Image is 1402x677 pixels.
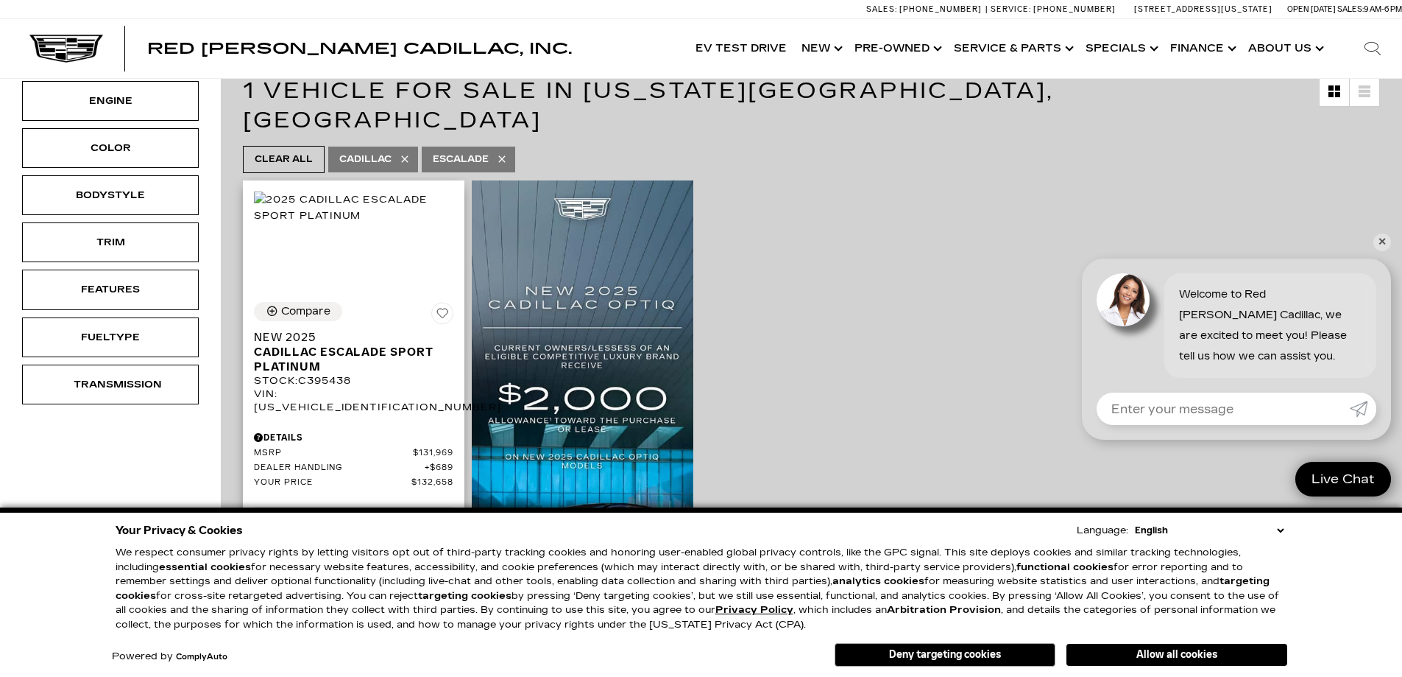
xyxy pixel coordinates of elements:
span: Sales: [866,4,897,14]
span: MSRP [254,448,413,459]
button: Allow all cookies [1066,644,1287,666]
div: VIN: [US_VEHICLE_IDENTIFICATION_NUMBER] [254,387,453,414]
span: Open [DATE] [1287,4,1336,14]
div: ColorColor [22,128,199,168]
span: [PHONE_NUMBER] [1033,4,1116,14]
span: Your Price [254,477,411,488]
img: 2025 Cadillac Escalade Sport Platinum [254,192,453,224]
span: Red [PERSON_NAME] Cadillac, Inc. [147,40,572,57]
div: Transmission [74,376,147,393]
button: Save Vehicle [431,302,453,330]
div: Fueltype [74,329,147,345]
div: FeaturesFeatures [22,270,199,309]
a: About Us [1241,19,1328,78]
a: Finance [1163,19,1241,78]
span: New 2025 [254,330,442,345]
div: Engine [74,93,147,109]
a: Live Chat [1295,462,1391,497]
button: Compare Vehicle [254,302,342,321]
a: Submit [1350,393,1376,425]
span: $689 [425,463,453,474]
div: Color [74,140,147,156]
span: Cadillac [339,150,392,169]
strong: analytics cookies [832,575,924,587]
span: 1 Vehicle for Sale in [US_STATE][GEOGRAPHIC_DATA], [GEOGRAPHIC_DATA] [243,77,1054,133]
a: MSRP $131,969 [254,448,453,459]
div: Compare [281,305,330,318]
a: Sales: [PHONE_NUMBER] [866,5,985,13]
div: Welcome to Red [PERSON_NAME] Cadillac, we are excited to meet you! Please tell us how we can assi... [1164,273,1376,378]
div: BodystyleBodystyle [22,175,199,215]
div: Stock : C395438 [254,374,453,387]
a: EV Test Drive [688,19,794,78]
span: Cadillac Escalade Sport Platinum [254,345,442,374]
div: FueltypeFueltype [22,318,199,357]
div: EngineEngine [22,81,199,121]
div: Powered by [112,652,227,662]
a: ComplyAuto [176,653,227,662]
a: [STREET_ADDRESS][US_STATE] [1134,4,1272,14]
a: Grid View [1320,77,1349,106]
div: Pricing Details - New 2025 Cadillac Escalade Sport Platinum [254,431,453,444]
select: Language Select [1131,523,1287,538]
strong: targeting cookies [418,590,511,602]
span: [PHONE_NUMBER] [899,4,982,14]
div: Features [74,281,147,298]
span: Dealer Handling [254,463,425,474]
div: TrimTrim [22,222,199,262]
span: 9 AM-6 PM [1364,4,1402,14]
strong: Arbitration Provision [887,604,1001,616]
a: Red [PERSON_NAME] Cadillac, Inc. [147,41,572,56]
p: We respect consumer privacy rights by letting visitors opt out of third-party tracking cookies an... [116,546,1287,632]
strong: functional cookies [1016,561,1114,573]
img: Agent profile photo [1097,273,1150,326]
span: Escalade [433,150,489,169]
span: $132,658 [411,477,453,488]
a: Specials [1078,19,1163,78]
a: Privacy Policy [715,604,793,616]
a: New [794,19,847,78]
img: Cadillac Dark Logo with Cadillac White Text [29,35,103,63]
a: Service: [PHONE_NUMBER] [985,5,1119,13]
span: Your Privacy & Cookies [116,520,243,541]
div: TransmissionTransmission [22,365,199,404]
span: Service: [991,4,1031,14]
strong: essential cookies [159,561,251,573]
span: Live Chat [1304,471,1382,488]
a: Dealer Handling $689 [254,463,453,474]
div: Bodystyle [74,187,147,203]
span: Sales: [1337,4,1364,14]
input: Enter your message [1097,393,1350,425]
a: Service & Parts [946,19,1078,78]
a: Your Price $132,658 [254,477,453,488]
a: New 2025Cadillac Escalade Sport Platinum [254,330,453,374]
span: Clear All [255,150,313,169]
a: Pre-Owned [847,19,946,78]
div: Language: [1077,526,1128,536]
span: $131,969 [413,448,453,459]
strong: targeting cookies [116,575,1270,602]
div: Trim [74,234,147,250]
button: Deny targeting cookies [835,643,1055,667]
